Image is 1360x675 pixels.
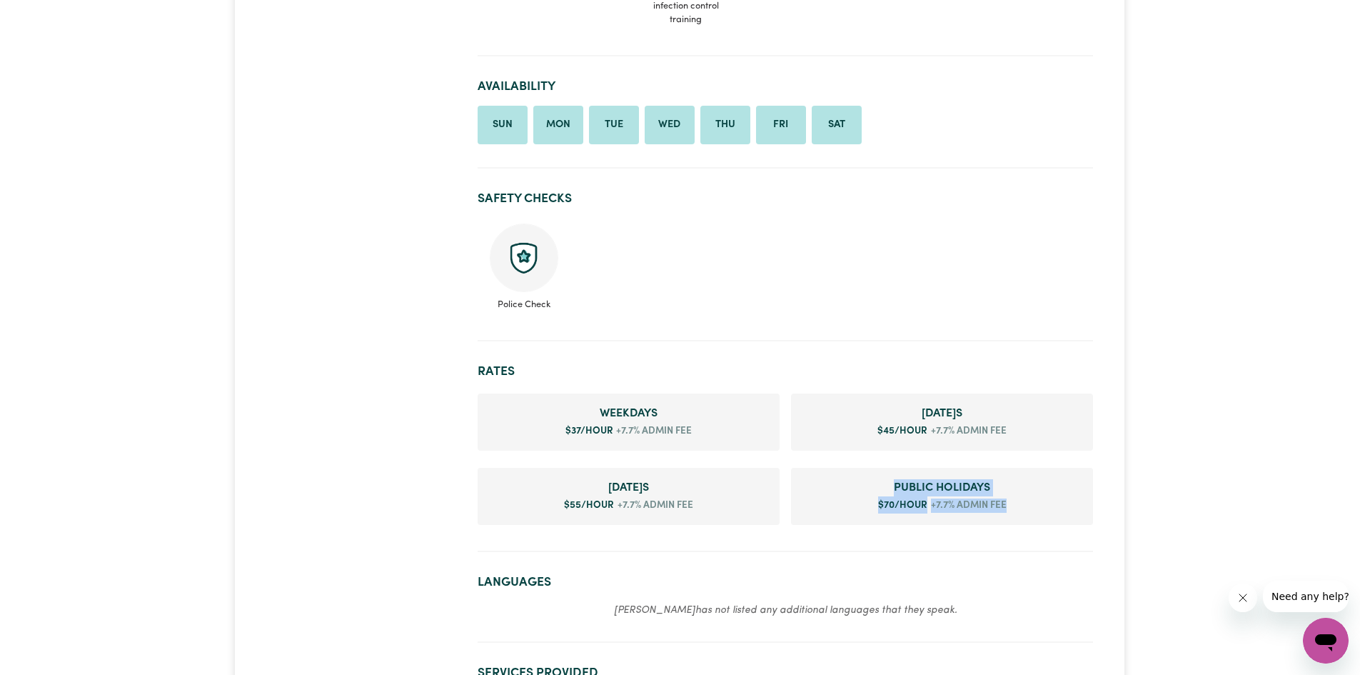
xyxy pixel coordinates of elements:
span: Police Check [489,292,559,311]
li: Available on Monday [533,106,583,144]
span: +7.7% admin fee [927,424,1007,439]
span: Sunday rate [489,479,768,496]
span: Need any help? [9,10,86,21]
span: +7.7% admin fee [614,499,693,513]
iframe: Message from company [1263,581,1349,612]
h2: Safety Checks [478,191,1093,206]
iframe: Close message [1229,584,1257,612]
li: Available on Tuesday [589,106,639,144]
li: Available on Wednesday [645,106,695,144]
span: $ 55 /hour [564,501,614,510]
span: $ 45 /hour [877,426,927,436]
span: +7.7% admin fee [613,424,692,439]
h2: Availability [478,79,1093,94]
li: Available on Sunday [478,106,528,144]
h2: Languages [478,575,1093,590]
h2: Rates [478,364,1093,379]
li: Available on Saturday [812,106,862,144]
span: $ 70 /hour [878,501,927,510]
span: Saturday rate [802,405,1082,422]
iframe: Button to launch messaging window [1303,618,1349,664]
li: Available on Thursday [700,106,750,144]
span: +7.7% admin fee [927,499,1007,513]
span: Weekday rate [489,405,768,422]
span: Public Holiday rate [802,479,1082,496]
li: Available on Friday [756,106,806,144]
img: Police check [490,224,558,292]
span: $ 37 /hour [565,426,613,436]
em: [PERSON_NAME] has not listed any additional languages that they speak. [614,605,957,616]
